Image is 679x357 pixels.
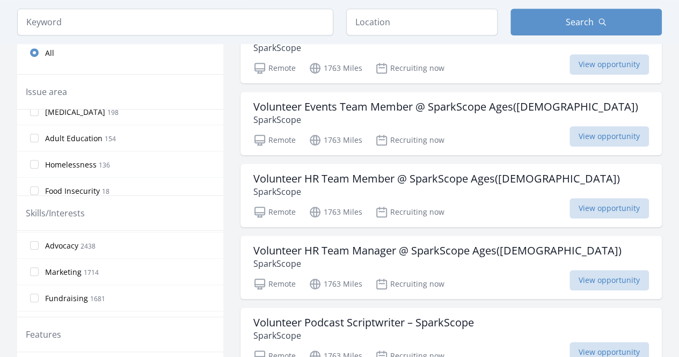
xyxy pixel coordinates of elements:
span: 198 [107,108,119,117]
input: [MEDICAL_DATA] 198 [30,107,39,116]
span: 154 [105,134,116,143]
h3: Volunteer HR Team Member @ SparkScope Ages([DEMOGRAPHIC_DATA]) [253,172,620,185]
span: View opportunity [570,198,649,218]
legend: Issue area [26,85,67,98]
a: Volunteer Events Team Member @ SparkScope Ages([DEMOGRAPHIC_DATA]) SparkScope Remote 1763 Miles R... [240,92,662,155]
span: Homelessness [45,159,97,170]
span: Food Insecurity [45,186,100,196]
span: 18 [102,187,109,196]
a: All [17,42,223,63]
button: Search [510,9,662,35]
span: Adult Education [45,133,103,144]
p: Recruiting now [375,278,444,290]
a: Volunteer Events Team Member @ SparkScope Ages([DEMOGRAPHIC_DATA]) OPEN SparkScope Remote 1763 Mi... [240,7,662,83]
h3: Volunteer Podcast Scriptwriter – SparkScope [253,316,474,329]
p: SparkScope [253,185,620,198]
p: 1763 Miles [309,206,362,218]
span: 1681 [90,294,105,303]
input: Keyword [17,9,333,35]
p: Recruiting now [375,134,444,147]
input: Fundraising 1681 [30,294,39,302]
span: 1714 [84,268,99,277]
input: Location [346,9,498,35]
p: Remote [253,134,296,147]
span: Fundraising [45,293,88,304]
h3: Volunteer Events Team Member @ SparkScope Ages([DEMOGRAPHIC_DATA]) [253,100,638,113]
span: [MEDICAL_DATA] [45,107,105,118]
p: 1763 Miles [309,134,362,147]
input: Adult Education 154 [30,134,39,142]
legend: Features [26,328,61,341]
span: 2438 [81,242,96,251]
p: Recruiting now [375,206,444,218]
input: Advocacy 2438 [30,241,39,250]
p: 1763 Miles [309,278,362,290]
p: 1763 Miles [309,62,362,75]
input: Food Insecurity 18 [30,186,39,195]
p: SparkScope [253,329,474,342]
p: SparkScope [253,257,622,270]
a: Volunteer HR Team Member @ SparkScope Ages([DEMOGRAPHIC_DATA]) SparkScope Remote 1763 Miles Recru... [240,164,662,227]
span: Search [566,16,594,28]
span: Marketing [45,267,82,278]
p: Recruiting now [375,62,444,75]
p: Remote [253,62,296,75]
h3: Volunteer HR Team Manager @ SparkScope Ages([DEMOGRAPHIC_DATA]) [253,244,622,257]
span: View opportunity [570,270,649,290]
legend: Skills/Interests [26,207,85,220]
span: All [45,48,54,59]
p: SparkScope [253,41,649,54]
span: View opportunity [570,126,649,147]
input: Marketing 1714 [30,267,39,276]
span: Advocacy [45,241,78,251]
a: Volunteer HR Team Manager @ SparkScope Ages([DEMOGRAPHIC_DATA]) SparkScope Remote 1763 Miles Recr... [240,236,662,299]
input: Homelessness 136 [30,160,39,169]
span: View opportunity [570,54,649,75]
p: Remote [253,206,296,218]
span: 136 [99,161,110,170]
p: Remote [253,278,296,290]
p: SparkScope [253,113,638,126]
